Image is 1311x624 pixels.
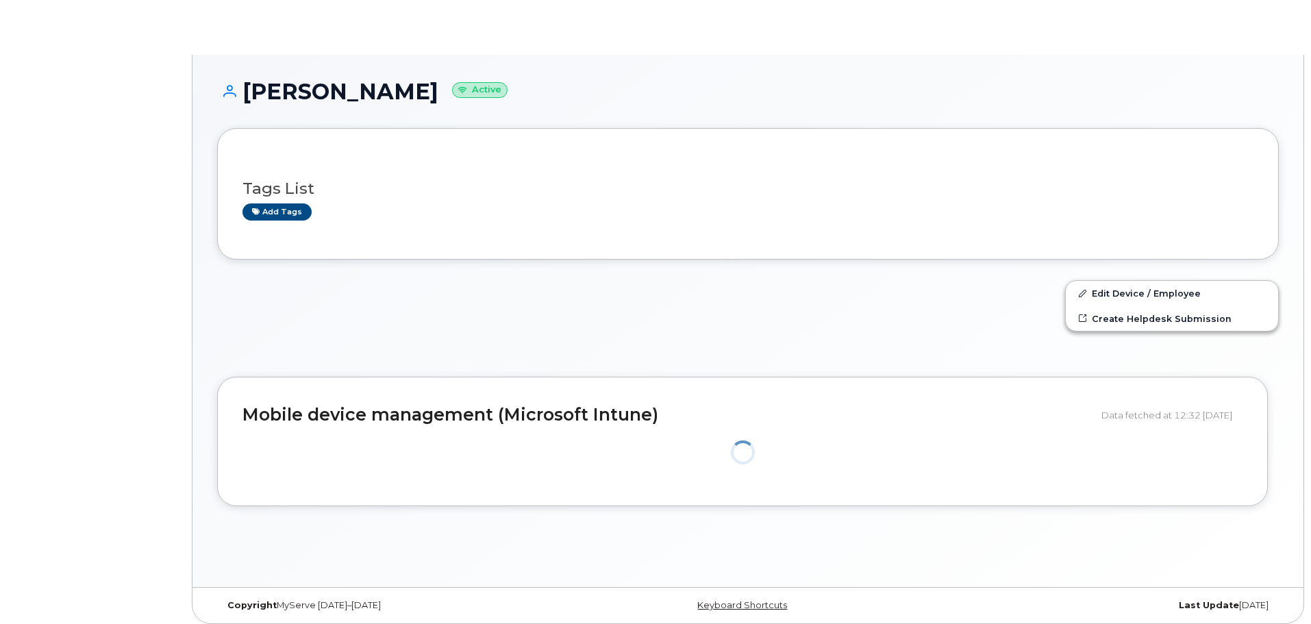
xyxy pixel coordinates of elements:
[217,79,1279,103] h1: [PERSON_NAME]
[1101,402,1243,428] div: Data fetched at 12:32 [DATE]
[925,600,1279,611] div: [DATE]
[242,203,312,221] a: Add tags
[1066,281,1278,305] a: Edit Device / Employee
[242,405,1091,425] h2: Mobile device management (Microsoft Intune)
[217,600,571,611] div: MyServe [DATE]–[DATE]
[242,180,1253,197] h3: Tags List
[452,82,508,98] small: Active
[1179,600,1239,610] strong: Last Update
[1066,306,1278,331] a: Create Helpdesk Submission
[697,600,787,610] a: Keyboard Shortcuts
[227,600,277,610] strong: Copyright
